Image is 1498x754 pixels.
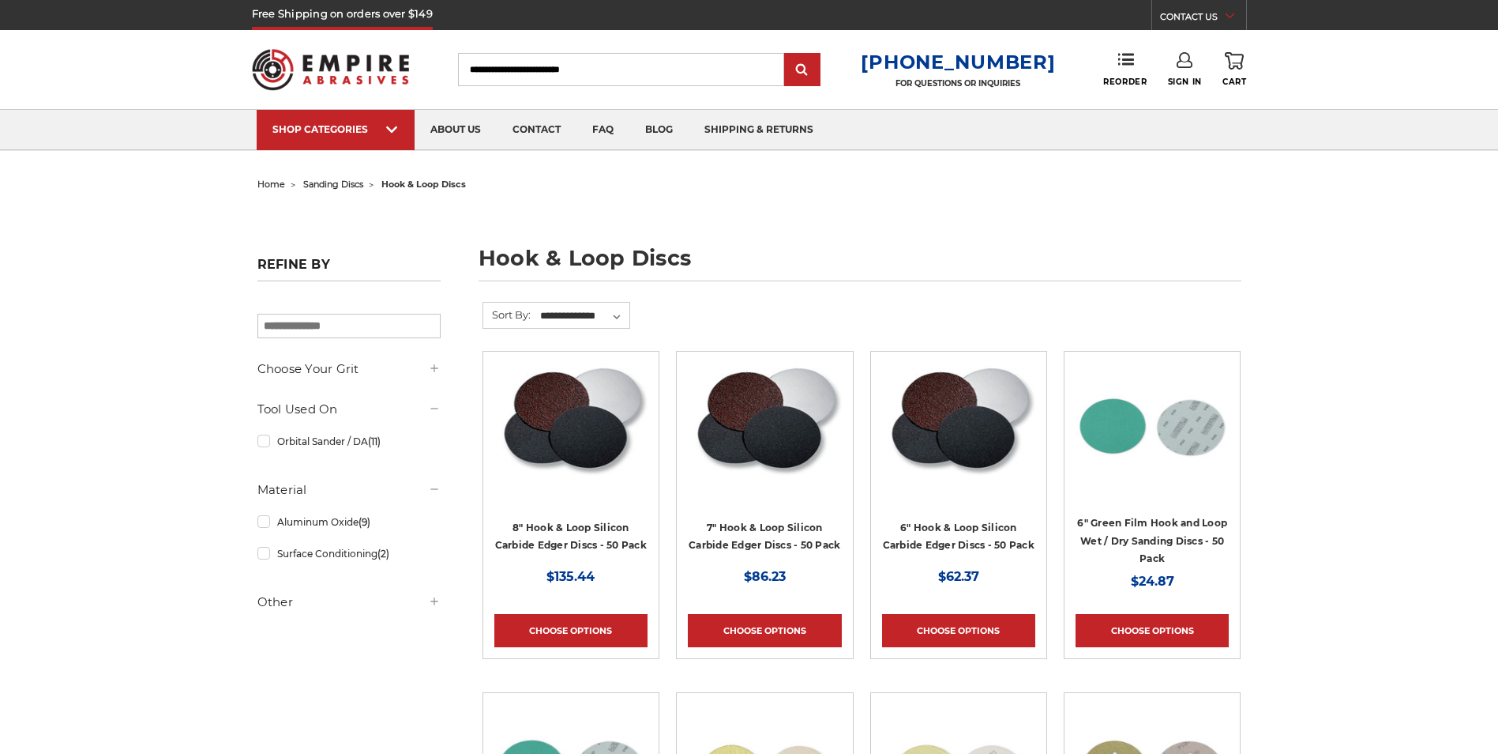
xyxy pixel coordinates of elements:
span: $62.37 [938,569,979,584]
a: about us [415,110,497,150]
span: (9) [359,516,370,528]
a: Choose Options [494,614,648,647]
a: [PHONE_NUMBER] [861,51,1055,74]
a: Silicon Carbide 6" Hook & Loop Edger Discs [882,363,1035,565]
span: (2) [377,548,389,560]
span: Reorder [1103,77,1147,87]
a: Choose Options [688,614,841,647]
a: contact [497,110,576,150]
a: Silicon Carbide 8" Hook & Loop Edger Discs [494,363,648,565]
span: Sign In [1168,77,1202,87]
a: shipping & returns [689,110,829,150]
select: Sort By: [538,304,629,328]
a: Aluminum Oxide [257,508,441,536]
a: faq [576,110,629,150]
a: Reorder [1103,52,1147,86]
a: Silicon Carbide 7" Hook & Loop Edger Discs [688,363,841,565]
img: Silicon Carbide 6" Hook & Loop Edger Discs [882,363,1035,489]
a: Surface Conditioning [257,540,441,567]
h5: Refine by [257,257,441,281]
a: home [257,179,285,190]
a: Choose Options [1076,614,1229,647]
div: SHOP CATEGORIES [272,123,399,135]
a: blog [629,110,689,150]
h5: Tool Used On [257,400,441,419]
span: Cart [1222,77,1246,87]
a: Orbital Sander / DA [257,428,441,455]
span: hook & loop discs [381,179,466,190]
span: $86.23 [744,569,786,584]
span: (11) [368,435,381,447]
h5: Material [257,481,441,500]
a: sanding discs [303,179,363,190]
span: $135.44 [546,569,595,584]
a: CONTACT US [1160,8,1246,30]
h1: hook & loop discs [479,247,1241,281]
a: Cart [1222,52,1246,87]
a: Choose Options [882,614,1035,647]
p: FOR QUESTIONS OR INQUIRIES [861,78,1055,89]
h5: Other [257,593,441,612]
img: Empire Abrasives [252,39,410,100]
h5: Choose Your Grit [257,360,441,379]
span: $24.87 [1131,574,1174,589]
img: Silicon Carbide 7" Hook & Loop Edger Discs [688,363,841,489]
img: Silicon Carbide 8" Hook & Loop Edger Discs [494,363,648,489]
label: Sort By: [483,303,531,326]
a: 6-inch 60-grit green film hook and loop sanding discs with fast cutting aluminum oxide for coarse... [1076,363,1229,565]
img: 6-inch 60-grit green film hook and loop sanding discs with fast cutting aluminum oxide for coarse... [1076,363,1229,489]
